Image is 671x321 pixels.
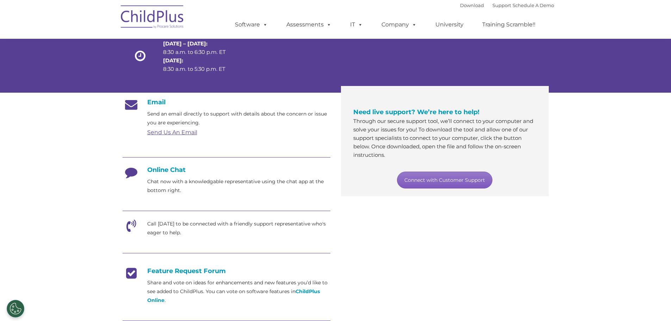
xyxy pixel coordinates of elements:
[147,278,330,305] p: Share and vote on ideas for enhancements and new features you’d like to see added to ChildPlus. Y...
[7,300,24,317] button: Cookies Settings
[163,39,238,73] p: 8:30 a.m. to 6:30 p.m. ET 8:30 a.m. to 5:30 p.m. ET
[374,18,424,32] a: Company
[228,18,275,32] a: Software
[492,2,511,8] a: Support
[163,40,207,47] strong: [DATE] – [DATE]:
[353,108,479,116] span: Need live support? We’re here to help!
[123,267,330,275] h4: Feature Request Forum
[397,172,492,189] a: Connect with Customer Support
[279,18,338,32] a: Assessments
[475,18,542,32] a: Training Scramble!!
[147,177,330,195] p: Chat now with a knowledgable representative using the chat app at the bottom right.
[163,57,183,64] strong: [DATE]:
[353,117,536,159] p: Through our secure support tool, we’ll connect to your computer and solve your issues for you! To...
[512,2,554,8] a: Schedule A Demo
[147,288,320,303] a: ChildPlus Online
[147,220,330,237] p: Call [DATE] to be connected with a friendly support representative who's eager to help.
[556,245,671,321] iframe: Chat Widget
[460,2,554,8] font: |
[123,166,330,174] h4: Online Chat
[428,18,471,32] a: University
[460,2,484,8] a: Download
[343,18,370,32] a: IT
[123,98,330,106] h4: Email
[147,129,197,136] a: Send Us An Email
[147,110,330,127] p: Send an email directly to support with details about the concern or issue you are experiencing.
[117,0,188,36] img: ChildPlus by Procare Solutions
